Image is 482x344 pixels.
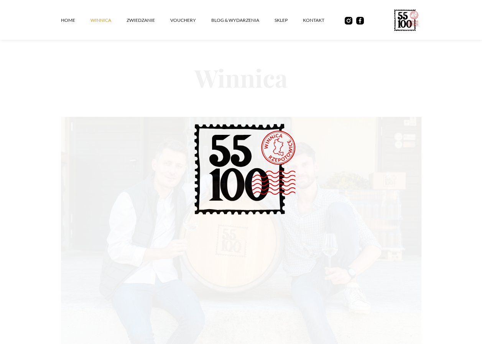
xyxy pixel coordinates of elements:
[170,9,211,32] a: vouchery
[61,9,90,32] a: Home
[211,9,275,32] a: Blog & Wydarzenia
[275,9,303,32] a: SKLEP
[90,9,127,32] a: winnica
[303,9,340,32] a: kontakt
[127,9,170,32] a: ZWIEDZANIE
